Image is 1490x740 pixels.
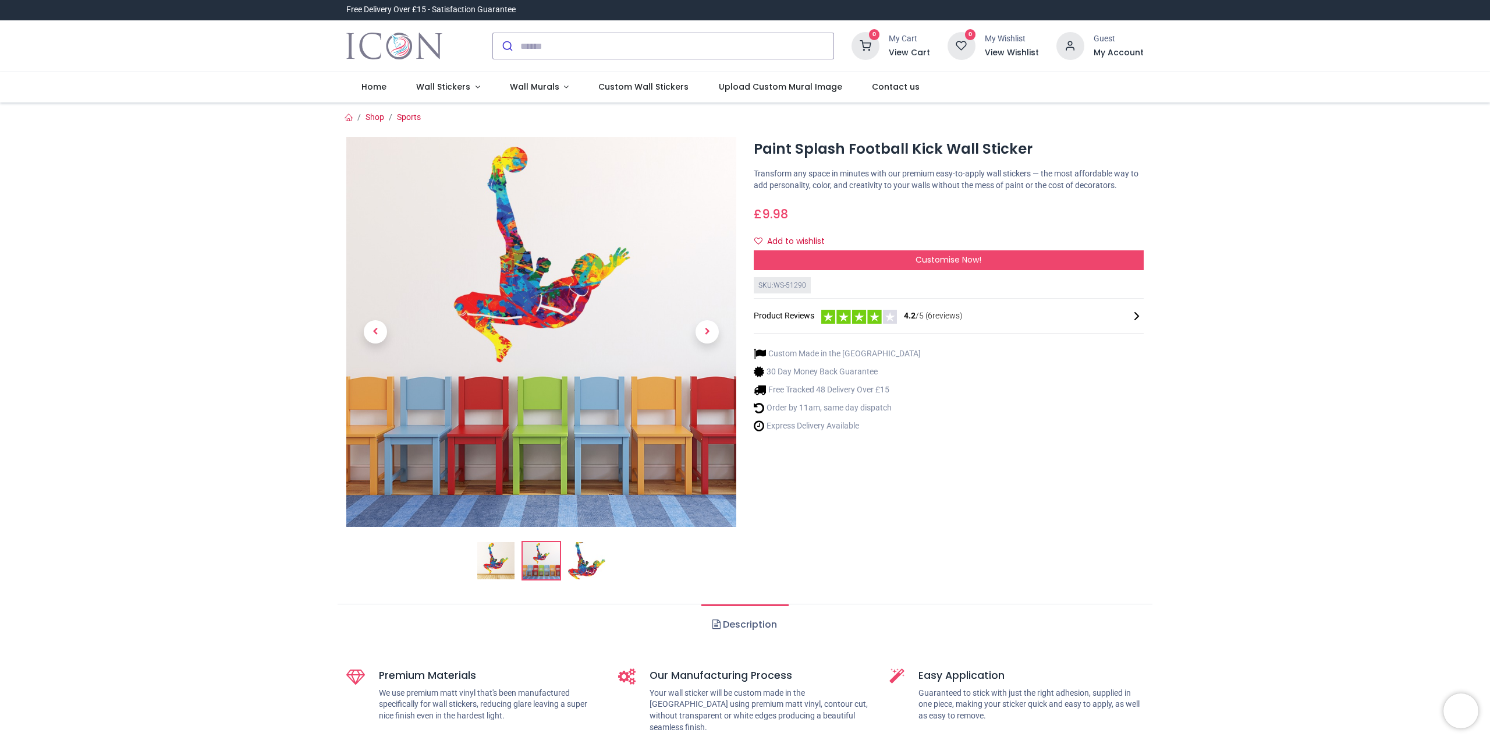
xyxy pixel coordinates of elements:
[872,81,920,93] span: Contact us
[754,420,921,432] li: Express Delivery Available
[568,542,605,579] img: WS-51290-03
[916,254,981,265] span: Customise Now!
[650,668,872,683] h5: Our Manufacturing Process
[985,47,1039,59] a: View Wishlist
[346,196,405,469] a: Previous
[416,81,470,93] span: Wall Stickers
[495,72,584,102] a: Wall Murals
[379,668,601,683] h5: Premium Materials
[754,168,1144,191] p: Transform any space in minutes with our premium easy-to-apply wall stickers — the most affordable...
[754,308,1144,324] div: Product Reviews
[754,402,921,414] li: Order by 11am, same day dispatch
[364,320,387,344] span: Previous
[889,33,930,45] div: My Cart
[918,688,1144,722] p: Guaranteed to stick with just the right adhesion, supplied in one piece, making your sticker quic...
[754,384,921,396] li: Free Tracked 48 Delivery Over £15
[1094,33,1144,45] div: Guest
[1094,47,1144,59] a: My Account
[477,542,515,579] img: Paint Splash Football Kick Wall Sticker
[397,112,421,122] a: Sports
[754,277,811,294] div: SKU: WS-51290
[754,366,921,378] li: 30 Day Money Back Guarantee
[379,688,601,722] p: We use premium matt vinyl that's been manufactured specifically for wall stickers, reducing glare...
[754,139,1144,159] h1: Paint Splash Football Kick Wall Sticker
[918,668,1144,683] h5: Easy Application
[719,81,842,93] span: Upload Custom Mural Image
[401,72,495,102] a: Wall Stickers
[762,206,788,222] span: 9.98
[754,237,762,245] i: Add to wishlist
[869,29,880,40] sup: 0
[754,348,921,360] li: Custom Made in the [GEOGRAPHIC_DATA]
[754,206,788,222] span: £
[366,112,384,122] a: Shop
[678,196,736,469] a: Next
[346,137,736,527] img: WS-51290-02
[904,310,963,322] span: /5 ( 6 reviews)
[523,542,560,579] img: WS-51290-02
[985,33,1039,45] div: My Wishlist
[361,81,386,93] span: Home
[904,311,916,320] span: 4.2
[965,29,976,40] sup: 0
[346,30,442,62] img: Icon Wall Stickers
[493,33,520,59] button: Submit
[510,81,559,93] span: Wall Murals
[948,41,975,50] a: 0
[696,320,719,344] span: Next
[754,232,835,252] button: Add to wishlistAdd to wishlist
[346,4,516,16] div: Free Delivery Over £15 - Satisfaction Guarantee
[889,47,930,59] a: View Cart
[701,604,788,645] a: Description
[852,41,879,50] a: 0
[1443,693,1478,728] iframe: Brevo live chat
[899,4,1144,16] iframe: Customer reviews powered by Trustpilot
[346,30,442,62] a: Logo of Icon Wall Stickers
[598,81,689,93] span: Custom Wall Stickers
[650,688,872,733] p: Your wall sticker will be custom made in the [GEOGRAPHIC_DATA] using premium matt vinyl, contour ...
